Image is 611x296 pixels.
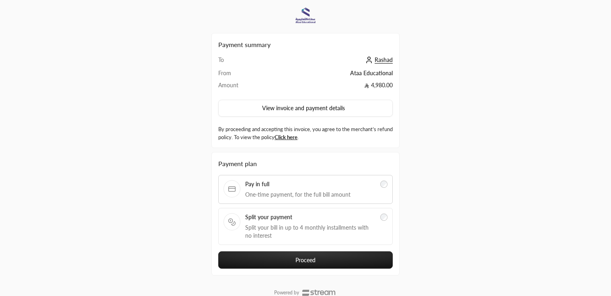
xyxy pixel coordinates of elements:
span: Split your bill in up to 4 monthly installments with no interest [245,224,375,240]
td: Amount [218,81,274,93]
td: To [218,56,274,69]
button: View invoice and payment details [218,100,393,117]
span: Rashad [375,56,393,64]
label: By proceeding and accepting this invoice, you agree to the merchant’s refund policy. To view the ... [218,125,393,141]
a: Rashad [363,56,393,63]
input: Pay in fullOne-time payment, for the full bill amount [380,181,388,188]
p: Powered by [274,290,299,296]
span: One-time payment, for the full bill amount [245,191,375,199]
a: Click here [275,134,297,140]
img: Company Logo [295,5,316,27]
td: Ataa Educational [274,69,393,81]
button: Proceed [218,251,393,269]
input: Split your paymentSplit your bill in up to 4 monthly installments with no interest [380,214,388,221]
div: Payment plan [218,159,393,169]
td: From [218,69,274,81]
span: Split your payment [245,213,375,221]
td: 4,980.00 [274,81,393,93]
span: Pay in full [245,180,375,188]
h2: Payment summary [218,40,393,49]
